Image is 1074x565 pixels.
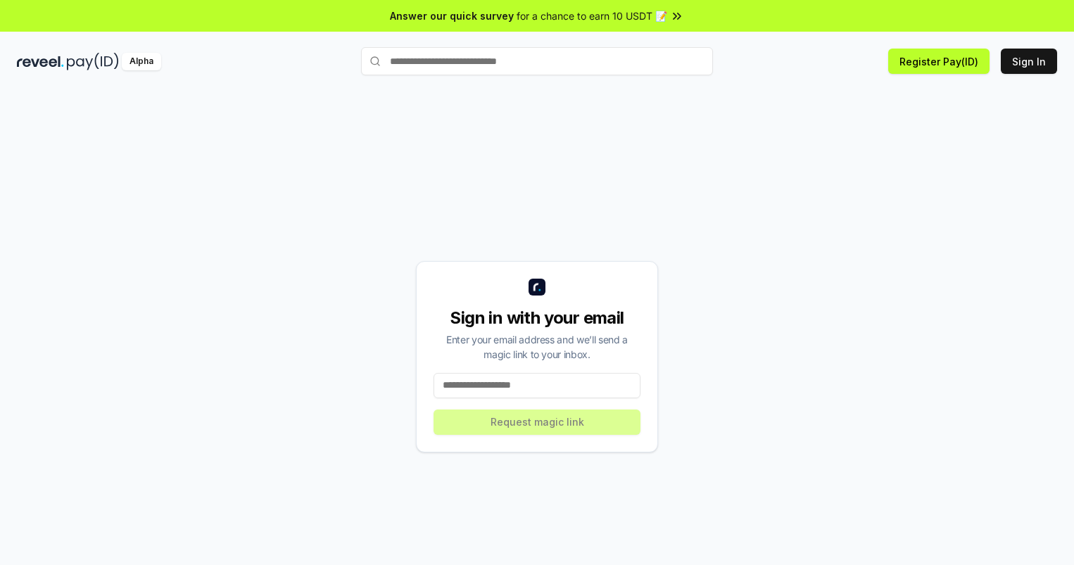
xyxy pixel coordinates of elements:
div: Sign in with your email [434,307,640,329]
img: pay_id [67,53,119,70]
button: Sign In [1001,49,1057,74]
img: reveel_dark [17,53,64,70]
img: logo_small [529,279,545,296]
div: Enter your email address and we’ll send a magic link to your inbox. [434,332,640,362]
button: Register Pay(ID) [888,49,990,74]
span: for a chance to earn 10 USDT 📝 [517,8,667,23]
div: Alpha [122,53,161,70]
span: Answer our quick survey [390,8,514,23]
